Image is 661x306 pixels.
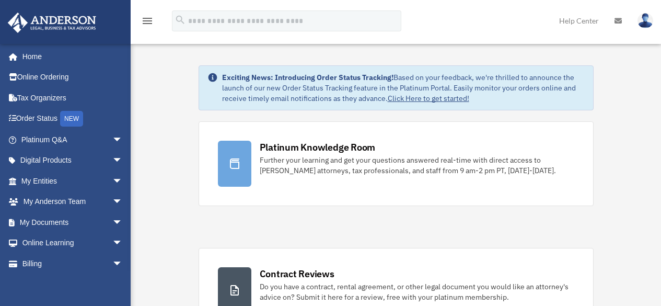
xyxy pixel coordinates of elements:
[260,141,376,154] div: Platinum Knowledge Room
[7,108,138,130] a: Order StatusNEW
[222,72,585,104] div: Based on your feedback, we're thrilled to announce the launch of our new Order Status Tracking fe...
[637,13,653,28] img: User Pic
[260,155,574,176] div: Further your learning and get your questions answered real-time with direct access to [PERSON_NAM...
[5,13,99,33] img: Anderson Advisors Platinum Portal
[112,233,133,254] span: arrow_drop_down
[7,171,138,191] a: My Entitiesarrow_drop_down
[7,253,138,274] a: Billingarrow_drop_down
[175,14,186,26] i: search
[199,121,594,206] a: Platinum Knowledge Room Further your learning and get your questions answered real-time with dire...
[112,129,133,151] span: arrow_drop_down
[388,94,469,103] a: Click Here to get started!
[112,171,133,192] span: arrow_drop_down
[112,150,133,172] span: arrow_drop_down
[7,150,138,171] a: Digital Productsarrow_drop_down
[7,87,138,108] a: Tax Organizers
[260,281,574,302] div: Do you have a contract, rental agreement, or other legal document you would like an attorney's ad...
[7,129,138,150] a: Platinum Q&Aarrow_drop_down
[7,191,138,212] a: My Anderson Teamarrow_drop_down
[7,46,133,67] a: Home
[7,233,138,254] a: Online Learningarrow_drop_down
[260,267,334,280] div: Contract Reviews
[222,73,393,82] strong: Exciting News: Introducing Order Status Tracking!
[112,191,133,213] span: arrow_drop_down
[112,253,133,275] span: arrow_drop_down
[60,111,83,127] div: NEW
[141,18,154,27] a: menu
[112,212,133,233] span: arrow_drop_down
[141,15,154,27] i: menu
[7,212,138,233] a: My Documentsarrow_drop_down
[7,67,138,88] a: Online Ordering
